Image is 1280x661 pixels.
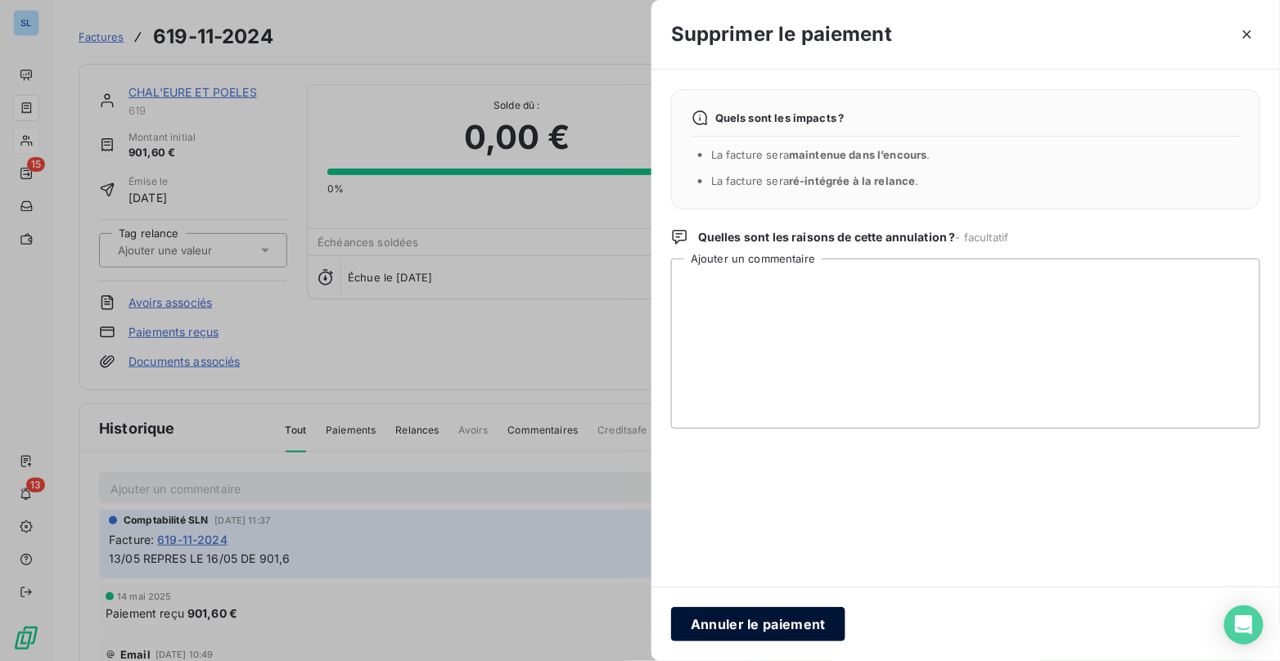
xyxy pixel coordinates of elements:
button: Annuler le paiement [671,607,845,641]
span: ré-intégrée à la relance [789,174,916,187]
span: - facultatif [956,231,1009,244]
span: La facture sera . [711,148,931,161]
span: La facture sera . [711,174,919,187]
span: Quels sont les impacts ? [715,111,845,124]
span: maintenue dans l’encours [789,148,927,161]
h3: Supprimer le paiement [671,20,892,49]
div: Open Intercom Messenger [1224,605,1264,645]
span: Quelles sont les raisons de cette annulation ? [698,229,1009,245]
